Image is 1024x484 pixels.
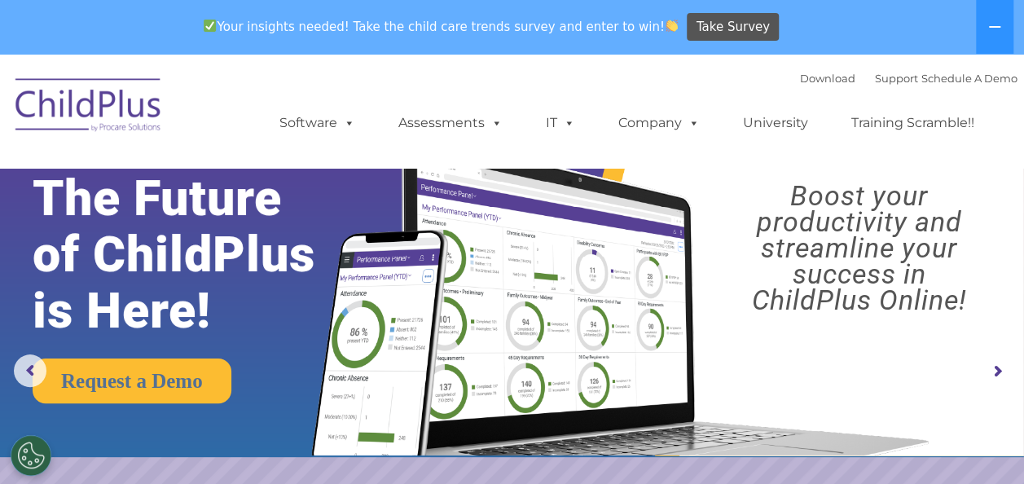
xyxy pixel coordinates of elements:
[687,13,779,42] a: Take Survey
[727,107,824,139] a: University
[697,13,770,42] span: Take Survey
[204,20,216,32] img: ✅
[666,20,678,32] img: 👏
[11,435,51,476] button: Cookies Settings
[875,72,918,85] a: Support
[530,107,591,139] a: IT
[33,359,231,403] a: Request a Demo
[800,72,855,85] a: Download
[382,107,519,139] a: Assessments
[226,108,276,120] span: Last name
[226,174,296,187] span: Phone number
[197,11,685,42] span: Your insights needed! Take the child care trends survey and enter to win!
[7,67,170,148] img: ChildPlus by Procare Solutions
[602,107,716,139] a: Company
[263,107,371,139] a: Software
[707,183,1011,313] rs-layer: Boost your productivity and streamline your success in ChildPlus Online!
[835,107,991,139] a: Training Scramble!!
[921,72,1017,85] a: Schedule A Demo
[800,72,1017,85] font: |
[33,170,359,339] rs-layer: The Future of ChildPlus is Here!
